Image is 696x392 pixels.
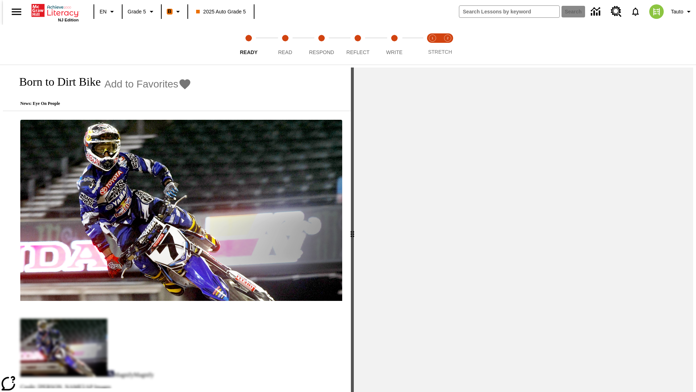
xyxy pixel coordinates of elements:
span: EN [100,8,107,16]
button: Respond step 3 of 5 [301,25,343,65]
button: Stretch Read step 1 of 2 [422,25,443,65]
button: Add to Favorites - Born to Dirt Bike [104,78,191,90]
button: Read step 2 of 5 [264,25,306,65]
span: 2025 Auto Grade 5 [196,8,246,16]
img: Motocross racer James Stewart flies through the air on his dirt bike. [20,120,342,301]
div: Press Enter or Spacebar and then press right and left arrow keys to move the slider [351,68,354,392]
input: search field [459,6,559,17]
button: Select a new avatar [645,2,668,21]
span: Grade 5 [128,8,146,16]
span: Respond [309,49,334,55]
span: Read [278,49,292,55]
div: activity [354,68,693,392]
p: News: Eye On People [12,101,191,106]
button: Open side menu [6,1,27,23]
button: Ready step 1 of 5 [228,25,270,65]
span: Reflect [347,49,370,55]
div: Home [32,3,79,22]
span: Tauto [671,8,683,16]
button: Boost Class color is orange. Change class color [164,5,185,18]
span: Add to Favorites [104,78,178,90]
div: reading [3,68,351,388]
img: avatar image [649,4,664,19]
span: STRETCH [428,49,452,55]
span: Write [386,49,402,55]
text: 2 [447,36,448,40]
span: NJ Edition [58,18,79,22]
span: B [168,7,171,16]
button: Reflect step 4 of 5 [337,25,379,65]
h1: Born to Dirt Bike [12,75,101,89]
button: Grade: Grade 5, Select a grade [125,5,159,18]
button: Stretch Respond step 2 of 2 [437,25,458,65]
span: Ready [240,49,258,55]
button: Write step 5 of 5 [373,25,415,65]
a: Resource Center, Will open in new tab [606,2,626,21]
button: Language: EN, Select a language [96,5,120,18]
text: 1 [431,36,433,40]
a: Data Center [587,2,606,22]
a: Notifications [626,2,645,21]
button: Profile/Settings [668,5,696,18]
